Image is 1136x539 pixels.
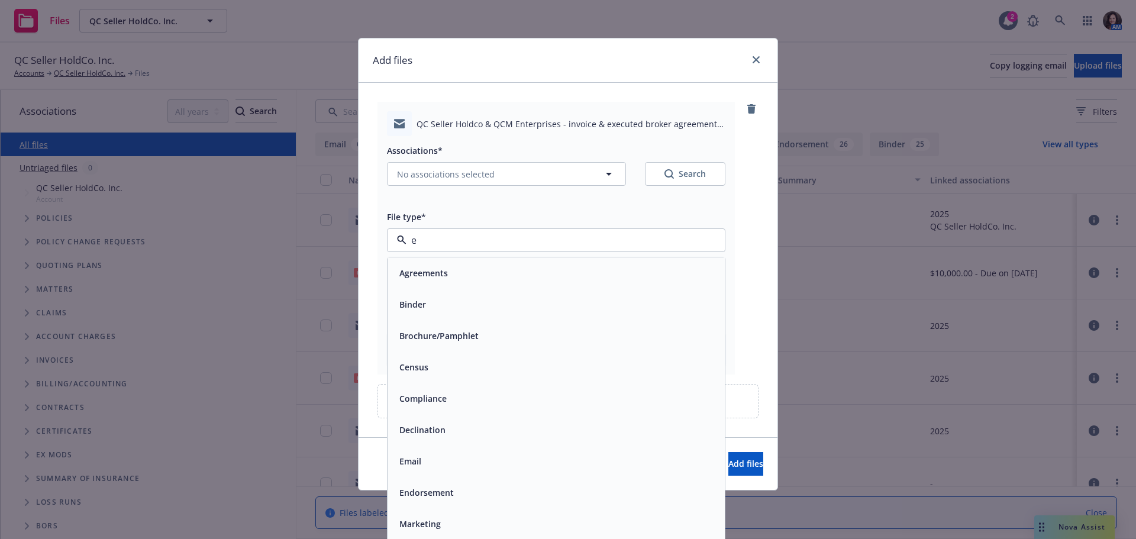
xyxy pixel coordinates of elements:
div: Upload new files [377,384,759,418]
a: remove [744,102,759,116]
div: Search [664,168,706,180]
button: Endorsement [399,486,454,499]
span: File type* [387,211,426,222]
span: Associations* [387,145,443,156]
button: Census [399,361,428,373]
button: SearchSearch [645,162,725,186]
input: Filter by keyword [406,233,701,247]
h1: Add files [373,53,412,68]
button: Brochure/Pamphlet [399,330,479,342]
button: Agreements [399,267,448,279]
button: Binder [399,298,426,311]
span: No associations selected [397,168,495,180]
button: Add files [728,452,763,476]
span: Add files [728,458,763,469]
button: Marketing [399,518,441,530]
svg: Search [664,169,674,179]
button: Compliance [399,392,447,405]
button: Email [399,455,421,467]
button: No associations selected [387,162,626,186]
span: QC Seller Holdco & QCM Enterprises - invoice & executed broker agreement .msg [417,118,725,130]
a: close [749,53,763,67]
button: Declination [399,424,446,436]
